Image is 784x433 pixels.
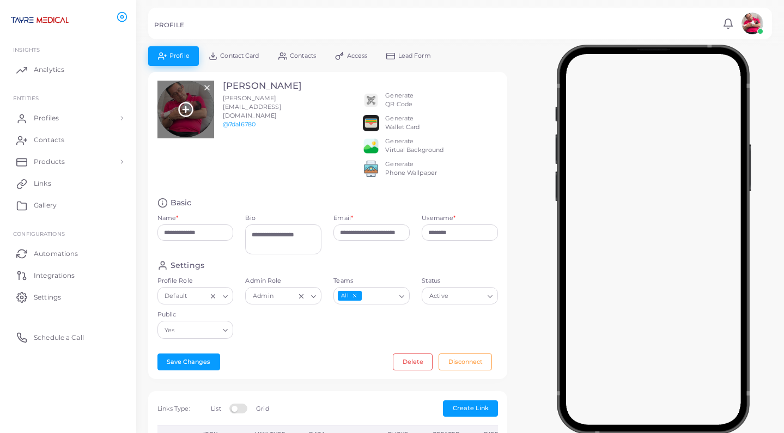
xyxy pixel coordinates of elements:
[8,326,128,348] a: Schedule a Call
[8,242,128,264] a: Automations
[338,291,361,301] span: All
[297,291,305,300] button: Clear Selected
[363,290,396,302] input: Search for option
[422,287,498,304] div: Search for option
[443,400,498,417] button: Create Link
[13,95,39,101] span: ENTITIES
[10,10,70,31] img: logo
[453,404,489,412] span: Create Link
[351,292,358,300] button: Deselect All
[8,194,128,216] a: Gallery
[157,277,234,285] label: Profile Role
[363,92,379,108] img: qr2.png
[223,120,256,128] a: @7dal6780
[363,138,379,154] img: e64e04433dee680bcc62d3a6779a8f701ecaf3be228fb80ea91b313d80e16e10.png
[211,405,221,413] label: List
[13,230,65,237] span: Configurations
[385,137,443,155] div: Generate Virtual Background
[385,92,414,109] div: Generate QR Code
[385,114,420,132] div: Generate Wallet Card
[171,260,204,271] h4: Settings
[451,290,483,302] input: Search for option
[428,291,449,302] span: Active
[290,53,316,59] span: Contacts
[209,291,217,300] button: Clear Selected
[157,321,234,338] div: Search for option
[8,151,128,173] a: Products
[276,290,295,302] input: Search for option
[34,157,65,167] span: Products
[157,405,190,412] span: Links Type:
[8,107,128,129] a: Profiles
[157,214,179,223] label: Name
[223,81,302,92] h3: [PERSON_NAME]
[8,286,128,308] a: Settings
[34,135,64,145] span: Contacts
[742,13,763,34] img: avatar
[393,353,433,370] button: Delete
[422,214,455,223] label: Username
[157,287,234,304] div: Search for option
[422,277,498,285] label: Status
[169,53,190,59] span: Profile
[245,214,321,223] label: Bio
[256,405,269,413] label: Grid
[333,277,410,285] label: Teams
[163,325,177,336] span: Yes
[34,179,51,188] span: Links
[34,271,75,280] span: Integrations
[8,59,128,81] a: Analytics
[245,277,321,285] label: Admin Role
[34,65,64,75] span: Analytics
[190,290,207,302] input: Search for option
[157,310,234,319] label: Public
[163,291,189,302] span: Default
[34,200,57,210] span: Gallery
[738,13,766,34] a: avatar
[13,46,40,53] span: INSIGHTS
[363,161,379,177] img: 522fc3d1c3555ff804a1a379a540d0107ed87845162a92721bf5e2ebbcc3ae6c.png
[333,287,410,304] div: Search for option
[223,94,282,119] span: [PERSON_NAME][EMAIL_ADDRESS][DOMAIN_NAME]
[347,53,368,59] span: Access
[177,324,218,336] input: Search for option
[154,21,184,29] h5: PROFILE
[220,53,259,59] span: Contact Card
[363,115,379,131] img: apple-wallet.png
[333,214,353,223] label: Email
[34,249,78,259] span: Automations
[34,333,84,343] span: Schedule a Call
[34,113,59,123] span: Profiles
[171,198,192,208] h4: Basic
[157,353,220,370] button: Save Changes
[34,292,61,302] span: Settings
[439,353,492,370] button: Disconnect
[245,287,321,304] div: Search for option
[398,53,431,59] span: Lead Form
[8,173,128,194] a: Links
[8,129,128,151] a: Contacts
[385,160,437,178] div: Generate Phone Wallpaper
[251,291,275,302] span: Admin
[8,264,128,286] a: Integrations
